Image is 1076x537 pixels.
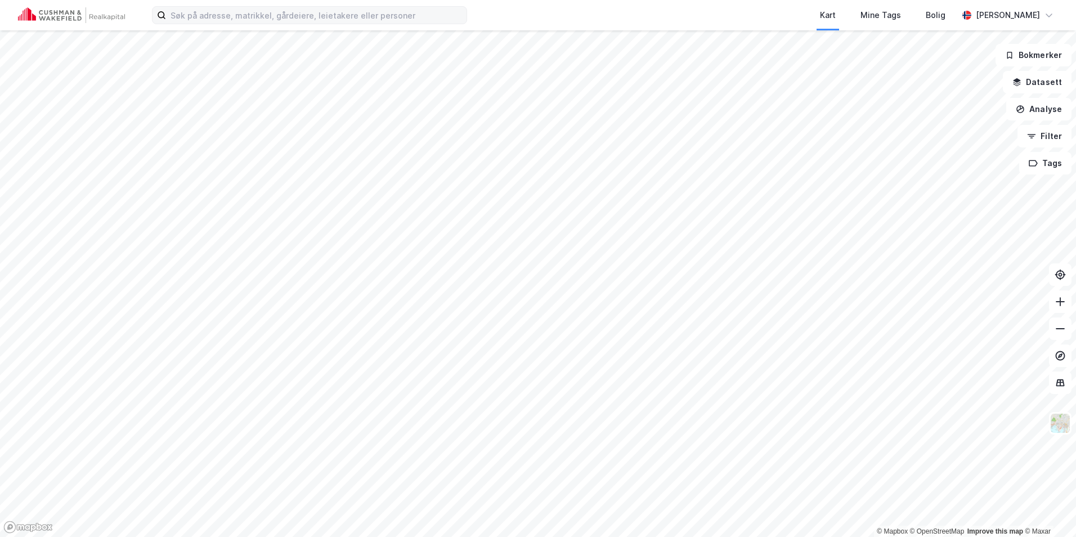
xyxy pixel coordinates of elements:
[926,8,945,22] div: Bolig
[910,527,965,535] a: OpenStreetMap
[1050,413,1071,434] img: Z
[1003,71,1071,93] button: Datasett
[1017,125,1071,147] button: Filter
[967,527,1023,535] a: Improve this map
[18,7,125,23] img: cushman-wakefield-realkapital-logo.202ea83816669bd177139c58696a8fa1.svg
[996,44,1071,66] button: Bokmerker
[166,7,467,24] input: Søk på adresse, matrikkel, gårdeiere, leietakere eller personer
[976,8,1040,22] div: [PERSON_NAME]
[3,521,53,534] a: Mapbox homepage
[1019,152,1071,174] button: Tags
[860,8,901,22] div: Mine Tags
[1020,483,1076,537] iframe: Chat Widget
[820,8,836,22] div: Kart
[877,527,908,535] a: Mapbox
[1006,98,1071,120] button: Analyse
[1020,483,1076,537] div: Kontrollprogram for chat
